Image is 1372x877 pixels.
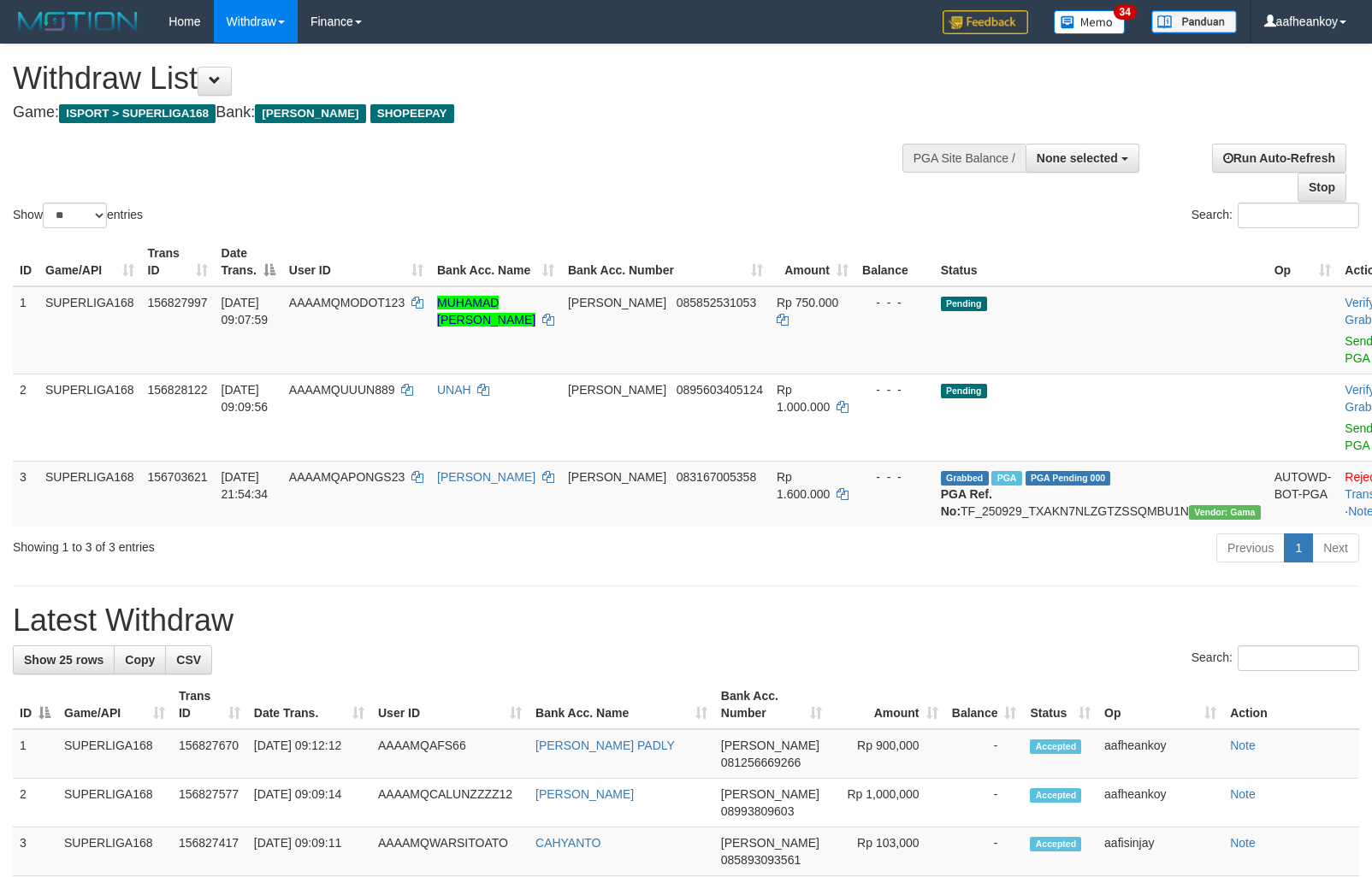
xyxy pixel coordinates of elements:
a: [PERSON_NAME] [535,787,634,801]
td: SUPERLIGA168 [57,779,172,827]
span: 156828122 [148,383,208,397]
span: Grabbed [941,471,989,486]
th: Balance: activate to sort column ascending [945,680,1024,729]
th: Game/API: activate to sort column ascending [38,238,141,286]
a: Run Auto-Refresh [1212,144,1346,173]
th: Bank Acc. Number: activate to sort column ascending [561,238,770,286]
td: AUTOWD-BOT-PGA [1268,461,1339,527]
img: Feedback.jpg [943,10,1028,34]
a: CSV [165,645,212,674]
span: Show 25 rows [24,653,103,667]
td: - [945,779,1024,827]
td: SUPERLIGA168 [57,827,172,876]
a: [PERSON_NAME] [437,470,535,484]
span: Copy 0895603405124 to clipboard [677,383,763,397]
td: SUPERLIGA168 [57,729,172,779]
th: User ID: activate to sort column ascending [371,680,529,729]
th: Bank Acc. Name: activate to sort column ascending [430,238,561,286]
span: Copy 081256669266 to clipboard [721,756,801,769]
button: None selected [1026,144,1139,173]
label: Search: [1192,645,1359,671]
th: Op: activate to sort column ascending [1097,680,1223,729]
div: - - - [862,468,927,486]
span: PGA Pending [1026,471,1111,486]
h4: Game: Bank: [13,104,897,121]
td: [DATE] 09:09:11 [247,827,371,876]
div: - - - [862,294,927,311]
th: Status [934,238,1268,286]
td: SUPERLIGA168 [38,374,141,461]
a: Note [1230,739,1256,752]
td: 1 [13,729,57,779]
div: Showing 1 to 3 of 3 entries [13,532,559,556]
label: Show entries [13,203,143,228]
span: [PERSON_NAME] [568,383,666,397]
th: ID [13,238,38,286]
span: [PERSON_NAME] [568,296,666,309]
img: panduan.png [1151,10,1237,33]
span: [PERSON_NAME] [721,836,819,850]
td: 156827417 [172,827,247,876]
td: TF_250929_TXAKN7NLZGTZSSQMBU1N [934,461,1268,527]
td: 3 [13,827,57,876]
b: PGA Ref. No: [941,487,992,518]
td: Rp 900,000 [829,729,945,779]
th: Trans ID: activate to sort column ascending [172,680,247,729]
td: aafheankoy [1097,779,1223,827]
span: 156827997 [148,296,208,309]
span: AAAAMQMODOT123 [289,296,405,309]
th: Date Trans.: activate to sort column ascending [247,680,371,729]
span: [PERSON_NAME] [568,470,666,484]
a: Next [1312,533,1359,562]
span: [DATE] 09:07:59 [222,296,269,327]
td: 156827577 [172,779,247,827]
a: Show 25 rows [13,645,115,674]
span: [DATE] 21:54:34 [222,470,269,501]
td: 3 [13,461,38,527]
span: [PERSON_NAME] [721,739,819,752]
a: Note [1230,836,1256,850]
a: 1 [1284,533,1313,562]
select: Showentries [43,203,107,228]
th: Bank Acc. Name: activate to sort column ascending [529,680,714,729]
th: Amount: activate to sort column ascending [770,238,855,286]
a: CAHYANTO [535,836,601,850]
img: Button%20Memo.svg [1054,10,1126,34]
td: 156827670 [172,729,247,779]
td: Rp 1,000,000 [829,779,945,827]
span: Vendor URL: https://trx31.1velocity.biz [1189,505,1261,520]
span: AAAAMQAPONGS23 [289,470,405,484]
a: Copy [114,645,166,674]
td: - [945,827,1024,876]
span: Accepted [1030,837,1081,851]
th: Bank Acc. Number: activate to sort column ascending [714,680,829,729]
div: - - - [862,381,927,398]
td: AAAAMQWARSITOATO [371,827,529,876]
span: Copy 083167005358 to clipboard [677,470,756,484]
th: Balance [855,238,934,286]
span: [PERSON_NAME] [255,104,365,123]
span: Marked by aafchhiseyha [991,471,1021,486]
span: Copy 085893093561 to clipboard [721,853,801,867]
span: Copy [125,653,155,667]
a: Previous [1216,533,1285,562]
a: [PERSON_NAME] PADLY [535,739,675,752]
span: [DATE] 09:09:56 [222,383,269,414]
span: AAAAMQUUUN889 [289,383,395,397]
span: Accepted [1030,788,1081,803]
td: 2 [13,374,38,461]
span: [PERSON_NAME] [721,787,819,801]
input: Search: [1238,203,1359,228]
span: Accepted [1030,739,1081,754]
td: [DATE] 09:12:12 [247,729,371,779]
a: MUHAMAD [PERSON_NAME] [437,296,535,327]
td: 1 [13,286,38,374]
th: Op: activate to sort column ascending [1268,238,1339,286]
td: aafheankoy [1097,729,1223,779]
td: Rp 103,000 [829,827,945,876]
span: Pending [941,384,987,398]
span: None selected [1037,151,1118,165]
span: Pending [941,297,987,311]
span: CSV [176,653,201,667]
th: ID: activate to sort column descending [13,680,57,729]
